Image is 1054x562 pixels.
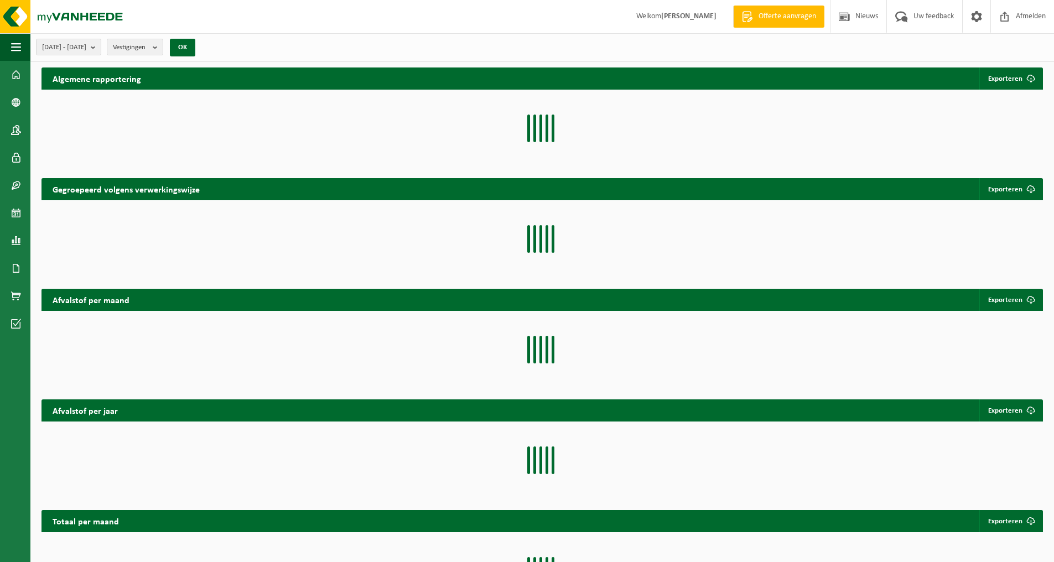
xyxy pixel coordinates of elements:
span: Vestigingen [113,39,148,56]
span: Offerte aanvragen [756,11,819,22]
h2: Afvalstof per maand [41,289,141,310]
strong: [PERSON_NAME] [661,12,716,20]
h2: Algemene rapportering [41,67,152,90]
a: Exporteren [979,399,1042,421]
button: Vestigingen [107,39,163,55]
a: Exporteren [979,510,1042,532]
button: OK [170,39,195,56]
a: Exporteren [979,178,1042,200]
span: [DATE] - [DATE] [42,39,86,56]
a: Offerte aanvragen [733,6,824,28]
h2: Totaal per maand [41,510,130,532]
button: Exporteren [979,67,1042,90]
a: Exporteren [979,289,1042,311]
button: [DATE] - [DATE] [36,39,101,55]
h2: Afvalstof per jaar [41,399,129,421]
h2: Gegroepeerd volgens verwerkingswijze [41,178,211,200]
